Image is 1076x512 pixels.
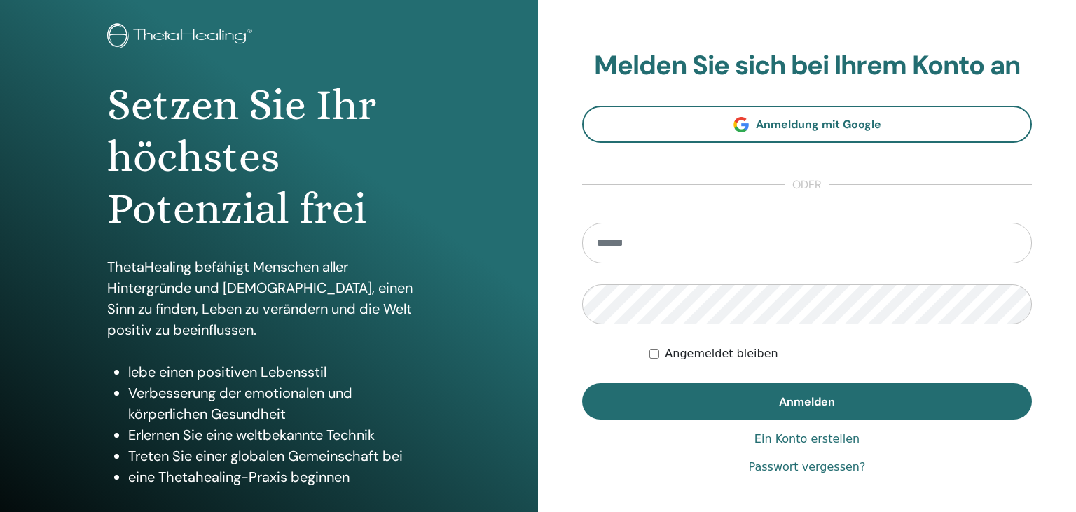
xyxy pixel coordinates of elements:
[128,382,431,424] li: Verbesserung der emotionalen und körperlichen Gesundheit
[785,177,829,193] span: oder
[649,345,1032,362] div: Keep me authenticated indefinitely or until I manually logout
[128,445,431,466] li: Treten Sie einer globalen Gemeinschaft bei
[665,345,778,362] label: Angemeldet bleiben
[754,431,860,448] a: Ein Konto erstellen
[128,424,431,445] li: Erlernen Sie eine weltbekannte Technik
[128,361,431,382] li: lebe einen positiven Lebensstil
[779,394,835,409] span: Anmelden
[107,79,431,235] h1: Setzen Sie Ihr höchstes Potenzial frei
[582,106,1032,143] a: Anmeldung mit Google
[128,466,431,487] li: eine Thetahealing-Praxis beginnen
[749,459,866,476] a: Passwort vergessen?
[582,383,1032,420] button: Anmelden
[756,117,881,132] span: Anmeldung mit Google
[107,256,431,340] p: ThetaHealing befähigt Menschen aller Hintergründe und [DEMOGRAPHIC_DATA], einen Sinn zu finden, L...
[582,50,1032,82] h2: Melden Sie sich bei Ihrem Konto an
